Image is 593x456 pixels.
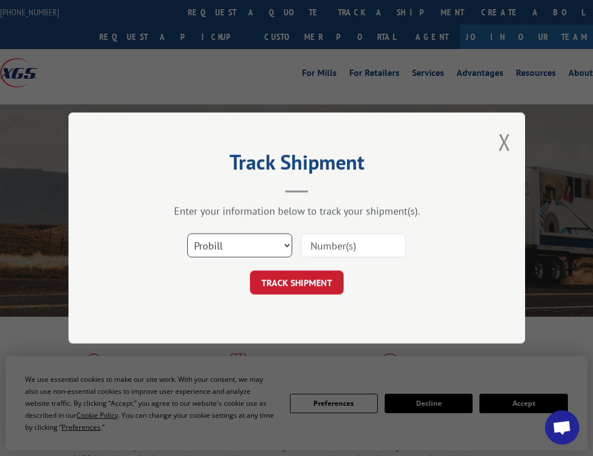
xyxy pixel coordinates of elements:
button: Close modal [498,127,511,157]
h2: Track Shipment [126,154,468,176]
button: TRACK SHIPMENT [250,271,344,294]
div: Open chat [545,410,579,445]
div: Enter your information below to track your shipment(s). [126,204,468,217]
input: Number(s) [301,233,406,257]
